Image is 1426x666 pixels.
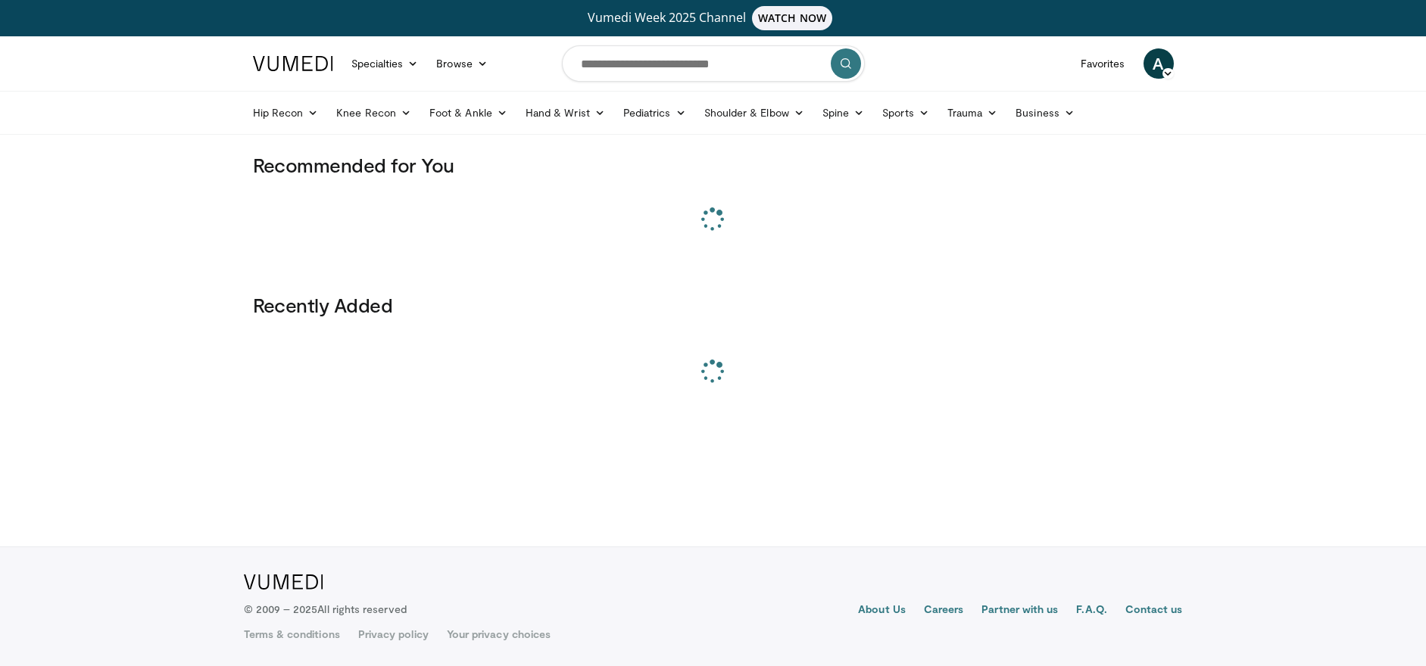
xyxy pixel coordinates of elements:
[1144,48,1174,79] a: A
[614,98,695,128] a: Pediatrics
[244,627,340,642] a: Terms & conditions
[1006,98,1084,128] a: Business
[244,98,328,128] a: Hip Recon
[447,627,551,642] a: Your privacy choices
[244,574,323,590] img: VuMedi Logo
[858,602,906,620] a: About Us
[358,627,429,642] a: Privacy policy
[253,153,1174,177] h3: Recommended for You
[752,6,832,30] span: WATCH NOW
[1076,602,1106,620] a: F.A.Q.
[1072,48,1134,79] a: Favorites
[253,293,1174,317] h3: Recently Added
[924,602,964,620] a: Careers
[1125,602,1183,620] a: Contact us
[317,602,406,615] span: All rights reserved
[938,98,1007,128] a: Trauma
[327,98,420,128] a: Knee Recon
[873,98,938,128] a: Sports
[342,48,428,79] a: Specialties
[244,602,407,617] p: © 2009 – 2025
[695,98,813,128] a: Shoulder & Elbow
[562,45,865,82] input: Search topics, interventions
[516,98,614,128] a: Hand & Wrist
[427,48,497,79] a: Browse
[981,602,1058,620] a: Partner with us
[813,98,873,128] a: Spine
[420,98,516,128] a: Foot & Ankle
[253,56,333,71] img: VuMedi Logo
[255,6,1172,30] a: Vumedi Week 2025 ChannelWATCH NOW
